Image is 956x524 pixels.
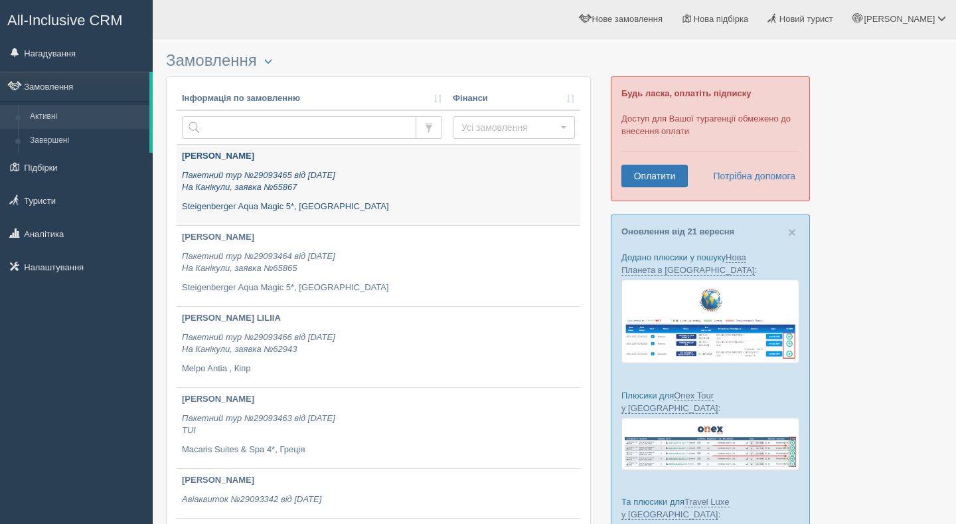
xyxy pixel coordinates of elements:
input: Пошук за номером замовлення, ПІБ або паспортом туриста [182,116,416,139]
a: Оновлення від 21 вересня [621,226,734,236]
a: Потрібна допомога [704,165,796,187]
p: Melpo Antia , Кіпр [182,363,442,375]
a: All-Inclusive CRM [1,1,152,37]
button: Усі замовлення [453,116,575,139]
p: Steigenberger Aqua Magic 5*, [GEOGRAPHIC_DATA] [182,282,442,294]
b: [PERSON_NAME] [182,232,254,242]
a: Нова Планета в [GEOGRAPHIC_DATA] [621,252,755,276]
i: Пакетний тур №29093466 від [DATE] На Канікули, заявка №62943 [182,332,335,355]
a: [PERSON_NAME] Авіаквиток №29093342 від [DATE] [177,469,447,518]
div: Доступ для Вашої турагенції обмежено до внесення оплати [611,76,810,201]
a: Оплатити [621,165,688,187]
a: [PERSON_NAME] Пакетний тур №29093464 від [DATE]На Канікули, заявка №65865 Steigenberger Aqua Magi... [177,226,447,306]
a: Активні [24,105,149,129]
b: [PERSON_NAME] [182,151,254,161]
span: Усі замовлення [461,121,558,134]
a: [PERSON_NAME] Пакетний тур №29093465 від [DATE]На Канікули, заявка №65867 Steigenberger Aqua Magi... [177,145,447,225]
p: Та плюсики для : [621,495,799,521]
a: Фінанси [453,92,575,105]
i: Пакетний тур №29093463 від [DATE] TUI [182,413,335,436]
span: Новий турист [779,14,833,24]
p: Steigenberger Aqua Magic 5*, [GEOGRAPHIC_DATA] [182,201,442,213]
b: [PERSON_NAME] [182,394,254,404]
i: Авіаквиток №29093342 від [DATE] [182,494,321,504]
img: onex-tour-proposal-crm-for-travel-agency.png [621,418,799,470]
a: [PERSON_NAME] LILIIA Пакетний тур №29093466 від [DATE]На Канікули, заявка №62943 Melpo Antia , Кіпр [177,307,447,387]
span: Нове замовлення [592,14,663,24]
p: Macaris Suites & Spa 4*, Греція [182,444,442,456]
i: Пакетний тур №29093464 від [DATE] На Канікули, заявка №65865 [182,251,335,274]
p: Додано плюсики у пошуку : [621,251,799,276]
a: [PERSON_NAME] Пакетний тур №29093463 від [DATE]TUI Macaris Suites & Spa 4*, Греція [177,388,447,468]
a: Інформація по замовленню [182,92,442,105]
b: [PERSON_NAME] [182,475,254,485]
p: Плюсики для : [621,389,799,414]
b: [PERSON_NAME] LILIIA [182,313,281,323]
b: Будь ласка, оплатіть підписку [621,88,751,98]
span: Нова підбірка [694,14,749,24]
a: Travel Luxe у [GEOGRAPHIC_DATA] [621,497,730,520]
a: Завершені [24,129,149,153]
span: × [788,224,796,240]
img: new-planet-%D0%BF%D1%96%D0%B4%D0%B1%D1%96%D1%80%D0%BA%D0%B0-%D1%81%D1%80%D0%BC-%D0%B4%D0%BB%D1%8F... [621,280,799,363]
button: Close [788,225,796,239]
span: All-Inclusive CRM [7,12,123,29]
span: [PERSON_NAME] [864,14,935,24]
a: Onex Tour у [GEOGRAPHIC_DATA] [621,391,718,414]
i: Пакетний тур №29093465 від [DATE] На Канікули, заявка №65867 [182,170,335,193]
h3: Замовлення [166,52,591,70]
